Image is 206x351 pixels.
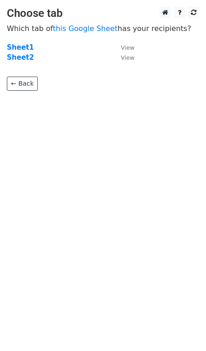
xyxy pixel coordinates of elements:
a: ← Back [7,77,38,91]
a: View [112,43,134,52]
a: View [112,53,134,62]
a: this Google Sheet [53,24,118,33]
small: View [121,44,134,51]
h3: Choose tab [7,7,199,20]
a: Sheet2 [7,53,34,62]
p: Which tab of has your recipients? [7,24,199,33]
a: Sheet1 [7,43,34,52]
small: View [121,54,134,61]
